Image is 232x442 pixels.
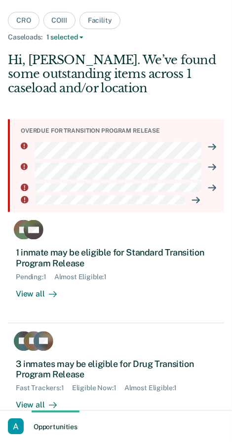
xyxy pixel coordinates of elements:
div: 1 inmate may be eligible for Standard Transition Program Release [16,248,216,269]
div: Overdue for transition program release [21,127,216,134]
div: Caseloads: [8,33,224,41]
button: CRO [8,12,39,29]
div: Fast Trackers : 1 [16,384,72,393]
a: 1 inmate may be eligible for Standard Transition Program ReleasePending:1Almost Eligible:1View all [8,212,224,323]
div: Pending : 1 [16,273,54,282]
button: Facility [79,12,120,29]
div: View all [16,393,71,410]
button: 1 selected [42,33,87,41]
div: Hi, [PERSON_NAME]. We’ve found some outstanding items across 1 caseload and/or location [8,53,224,96]
div: 3 inmates may be eligible for Drug Transition Program Release [16,359,216,380]
button: COIII [43,12,76,29]
div: Almost Eligible : 1 [124,384,185,393]
a: 3 inmates may be eligible for Drug Transition Program ReleaseFast Trackers:1Eligible Now:1Almost ... [8,324,224,435]
div: View all [16,281,71,299]
div: Almost Eligible : 1 [54,273,115,282]
div: Eligible Now : 1 [72,384,124,393]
